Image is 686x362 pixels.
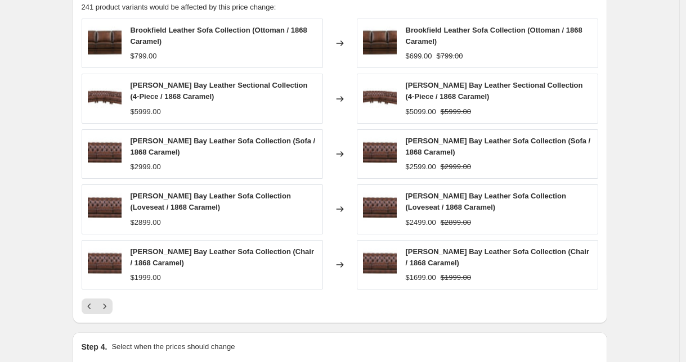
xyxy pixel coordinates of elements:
span: Brookfield Leather Sofa Collection (Ottoman / 1868 Caramel) [131,26,307,46]
nav: Pagination [82,298,113,314]
img: 6973S1866_1_80x.jpg [363,26,397,60]
img: 6985S1866_1_80x.jpg [363,192,397,226]
img: 6985S1866_1_80x.jpg [88,137,122,171]
img: 6985S1866_1_80x.jpg [88,192,122,226]
div: $799.00 [131,51,157,62]
div: $1999.00 [131,272,161,283]
h2: Step 4. [82,341,107,352]
span: [PERSON_NAME] Bay Leather Sofa Collection (Chair / 1868 Caramel) [406,247,590,267]
div: $2599.00 [406,161,436,173]
span: [PERSON_NAME] Bay Leather Sofa Collection (Loveseat / 1868 Caramel) [131,192,291,211]
img: 6985S1866_1_80x.jpg [363,137,397,171]
span: [PERSON_NAME] Bay Leather Sofa Collection (Sofa / 1868 Caramel) [131,137,316,156]
div: $2899.00 [131,217,161,228]
strike: $1999.00 [441,272,471,283]
img: 6973S1866_1_80x.jpg [88,26,122,60]
strike: $799.00 [437,51,463,62]
img: 6985S1866_1_80x.jpg [363,248,397,282]
strike: $2899.00 [441,217,471,228]
p: Select when the prices should change [111,341,235,352]
span: Brookfield Leather Sofa Collection (Ottoman / 1868 Caramel) [406,26,582,46]
div: $2999.00 [131,161,161,173]
img: 6985S1866_1_80x.jpg [88,248,122,282]
span: [PERSON_NAME] Bay Leather Sectional Collection (4-Piece / 1868 Caramel) [406,81,583,101]
span: 241 product variants would be affected by this price change: [82,3,276,11]
div: $1699.00 [406,272,436,283]
button: Previous [82,298,97,314]
img: 6989SECT1866_1_80x.jpg [363,82,397,116]
button: Next [97,298,113,314]
span: [PERSON_NAME] Bay Leather Sofa Collection (Sofa / 1868 Caramel) [406,137,591,156]
img: 6989SECT1866_1_80x.jpg [88,82,122,116]
div: $5099.00 [406,106,436,117]
strike: $5999.00 [441,106,471,117]
strike: $2999.00 [441,161,471,173]
span: [PERSON_NAME] Bay Leather Sectional Collection (4-Piece / 1868 Caramel) [131,81,308,101]
div: $2499.00 [406,217,436,228]
div: $699.00 [406,51,432,62]
span: [PERSON_NAME] Bay Leather Sofa Collection (Loveseat / 1868 Caramel) [406,192,566,211]
div: $5999.00 [131,106,161,117]
span: [PERSON_NAME] Bay Leather Sofa Collection (Chair / 1868 Caramel) [131,247,315,267]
